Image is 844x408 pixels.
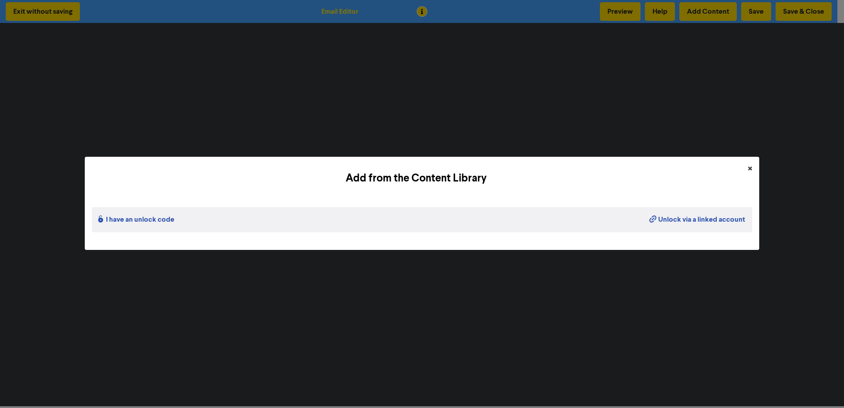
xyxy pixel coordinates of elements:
a: I have an unlock code [99,216,174,223]
a: Unlock via a linked account [651,216,745,223]
h5: Add from the Content Library [92,170,741,186]
button: Close [741,157,759,181]
span: × [748,162,752,176]
strong: Unlock via a linked account [649,215,745,225]
strong: I have an unlock code [97,215,174,225]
